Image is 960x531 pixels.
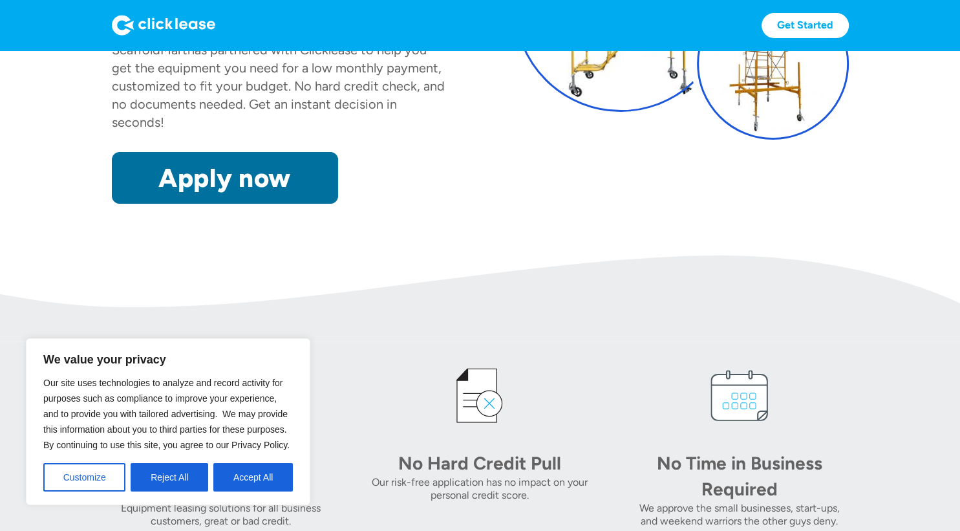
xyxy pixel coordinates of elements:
div: Our risk-free application has no impact on your personal credit score. [371,476,589,502]
div: has partnered with Clicklease to help you get the equipment you need for a low monthly payment, c... [112,42,445,130]
p: We value your privacy [43,352,293,367]
div: No Time in Business Required [649,450,830,502]
img: calendar icon [701,357,778,435]
div: We value your privacy [26,338,310,505]
div: Equipment leasing solutions for all business customers, great or bad credit. [112,502,330,528]
a: Get Started [762,13,849,38]
img: credit icon [441,357,518,435]
div: No Hard Credit Pull [389,450,570,476]
button: Reject All [131,463,208,492]
button: Accept All [213,463,293,492]
a: Apply now [112,152,338,204]
img: Logo [112,15,215,36]
button: Customize [43,463,125,492]
span: Our site uses technologies to analyze and record activity for purposes such as compliance to impr... [43,378,290,450]
div: We approve the small businesses, start-ups, and weekend warriors the other guys deny. [630,502,848,528]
